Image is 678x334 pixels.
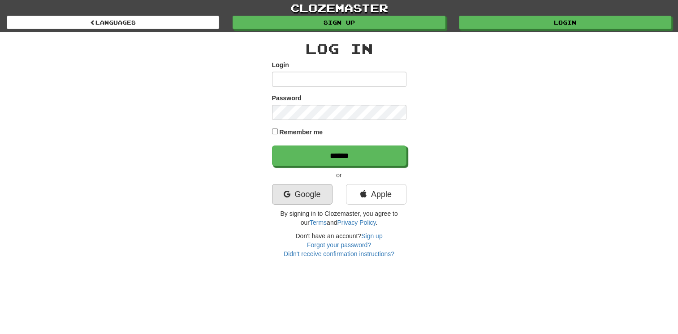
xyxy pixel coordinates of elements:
a: Google [272,184,333,205]
a: Login [459,16,671,29]
a: Sign up [233,16,445,29]
label: Login [272,60,289,69]
p: By signing in to Clozemaster, you agree to our and . [272,209,406,227]
div: Don't have an account? [272,231,406,258]
h2: Log In [272,41,406,56]
a: Terms [310,219,327,226]
p: or [272,171,406,180]
a: Languages [7,16,219,29]
label: Password [272,94,302,103]
label: Remember me [279,128,323,137]
a: Privacy Policy [337,219,376,226]
a: Apple [346,184,406,205]
a: Forgot your password? [307,241,371,248]
a: Didn't receive confirmation instructions? [284,250,394,257]
a: Sign up [361,232,382,240]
